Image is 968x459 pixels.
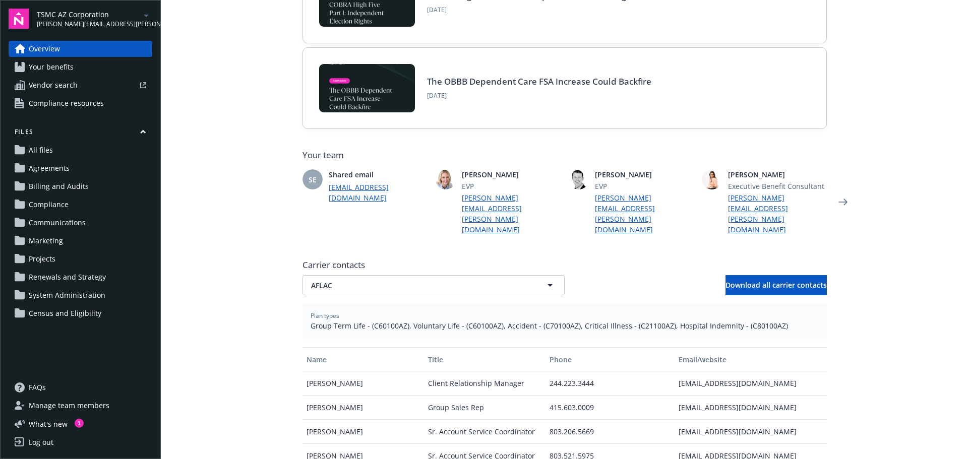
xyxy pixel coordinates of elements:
[424,420,546,444] div: Sr. Account Service Coordinator
[9,251,152,267] a: Projects
[302,149,827,161] span: Your team
[29,142,53,158] span: All files
[835,194,851,210] a: Next
[311,311,819,320] span: Plan types
[9,398,152,414] a: Manage team members
[9,269,152,285] a: Renewals and Strategy
[9,142,152,158] a: All files
[29,59,74,75] span: Your benefits
[309,174,317,185] span: SE
[37,20,140,29] span: [PERSON_NAME][EMAIL_ADDRESS][PERSON_NAME][DOMAIN_NAME]
[569,169,589,189] img: photo
[546,371,675,396] div: 244.223.3444
[427,76,651,87] a: The OBBB Dependent Care FSA Increase Could Backfire
[9,127,152,140] button: Files
[302,371,424,396] div: [PERSON_NAME]
[427,6,639,15] span: [DATE]
[546,347,675,371] button: Phone
[9,178,152,194] a: Billing and Audits
[424,347,546,371] button: Title
[37,9,140,20] span: TSMC AZ Corporation
[29,419,68,429] span: What ' s new
[595,169,694,180] span: [PERSON_NAME]
[9,160,152,176] a: Agreements
[302,420,424,444] div: [PERSON_NAME]
[675,420,826,444] div: [EMAIL_ADDRESS][DOMAIN_NAME]
[307,354,420,365] div: Name
[725,275,827,295] button: Download all carrier contacts
[546,420,675,444] div: 803.206.5669
[29,215,86,231] span: Communications
[29,41,60,57] span: Overview
[302,347,424,371] button: Name
[702,169,722,189] img: photo
[9,95,152,111] a: Compliance resources
[302,259,827,271] span: Carrier contacts
[9,379,152,396] a: FAQs
[424,396,546,420] div: Group Sales Rep
[29,434,53,450] div: Log out
[9,215,152,231] a: Communications
[75,419,84,428] div: 1
[29,233,63,249] span: Marketing
[675,396,826,420] div: [EMAIL_ADDRESS][DOMAIN_NAME]
[728,192,827,235] a: [PERSON_NAME][EMAIL_ADDRESS][PERSON_NAME][DOMAIN_NAME]
[436,169,456,189] img: photo
[9,196,152,213] a: Compliance
[29,251,55,267] span: Projects
[311,280,521,291] span: AFLAC
[29,269,106,285] span: Renewals and Strategy
[29,305,101,321] span: Census and Eligibility
[302,396,424,420] div: [PERSON_NAME]
[546,396,675,420] div: 415.603.0009
[9,9,29,29] img: navigator-logo.svg
[311,320,819,331] span: Group Term Life - (C60100AZ), Voluntary Life - (C60100AZ), Accident - (C70100AZ), Critical Illnes...
[29,196,69,213] span: Compliance
[9,41,152,57] a: Overview
[9,233,152,249] a: Marketing
[550,354,671,365] div: Phone
[725,280,827,290] span: Download all carrier contacts
[728,181,827,191] span: Executive Benefit Consultant
[29,398,109,414] span: Manage team members
[9,305,152,321] a: Census and Eligibility
[595,181,694,191] span: EVP
[140,9,152,21] a: arrowDropDown
[329,182,428,203] a: [EMAIL_ADDRESS][DOMAIN_NAME]
[9,77,152,93] a: Vendor search
[462,181,561,191] span: EVP
[29,160,70,176] span: Agreements
[462,169,561,180] span: [PERSON_NAME]
[319,64,415,112] img: BLOG-Card Image - Compliance - OBBB Dep Care FSA - 08-01-25.jpg
[675,347,826,371] button: Email/website
[29,178,89,194] span: Billing and Audits
[428,354,541,365] div: Title
[462,192,561,235] a: [PERSON_NAME][EMAIL_ADDRESS][PERSON_NAME][DOMAIN_NAME]
[37,9,152,29] button: TSMC AZ Corporation[PERSON_NAME][EMAIL_ADDRESS][PERSON_NAME][DOMAIN_NAME]arrowDropDown
[29,287,105,303] span: System Administration
[29,95,104,111] span: Compliance resources
[29,77,78,93] span: Vendor search
[728,169,827,180] span: [PERSON_NAME]
[329,169,428,180] span: Shared email
[675,371,826,396] div: [EMAIL_ADDRESS][DOMAIN_NAME]
[9,419,84,429] button: What's new1
[9,287,152,303] a: System Administration
[424,371,546,396] div: Client Relationship Manager
[679,354,822,365] div: Email/website
[595,192,694,235] a: [PERSON_NAME][EMAIL_ADDRESS][PERSON_NAME][DOMAIN_NAME]
[302,275,565,295] button: AFLAC
[29,379,46,396] span: FAQs
[427,91,651,100] span: [DATE]
[9,59,152,75] a: Your benefits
